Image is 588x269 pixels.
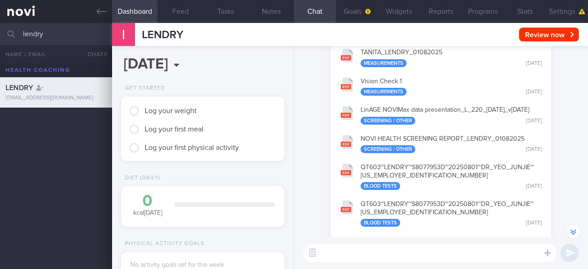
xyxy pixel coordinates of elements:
div: Get Started [121,85,165,92]
div: Measurements [361,59,407,67]
button: NOVI HEALTH SCREENING REPORT_LENDRY_01082025 Screening / Other [DATE] [335,129,547,158]
div: [DATE] [526,146,542,153]
div: [DATE] [526,183,542,190]
div: NOVI HEALTH SCREENING REPORT_ LENDRY_ 01082025 [361,135,542,154]
span: LENDRY [142,29,183,40]
div: Screening / Other [361,117,415,125]
div: QT603~LENDRY~S8077953D~20250801~DR_ YEO_ JUNJIE~[US_EMPLOYER_IDENTIFICATION_NUMBER] [361,164,542,190]
div: [DATE] [526,220,542,227]
div: Screening / Other [361,145,415,153]
div: [DATE] [526,118,542,125]
button: QT603~LENDRY~S8077953D~20250801~DR_YEO_JUNJIE~[US_EMPLOYER_IDENTIFICATION_NUMBER] Blood Tests [DATE] [335,158,547,195]
button: TANITA_LENDRY_01082025 Measurements [DATE] [335,43,547,72]
div: Physical Activity Goals [121,240,204,247]
div: kcal [DATE] [130,193,165,217]
div: [DATE] [526,60,542,67]
div: TANITA_ LENDRY_ 01082025 [361,49,542,67]
span: LENDRY [6,84,33,92]
button: Vision Check 1 Measurements [DATE] [335,72,547,101]
div: 0 [130,193,165,209]
div: Vision Check 1 [361,78,542,96]
div: [DATE] [526,89,542,96]
div: QT603~LENDRY~S8077953D~20250801~DR_ YEO_ JUNJIE~[US_EMPLOYER_IDENTIFICATION_NUMBER] [361,200,542,227]
button: Review now [519,28,579,41]
div: Measurements [361,88,407,96]
button: Chats [75,45,112,63]
button: QT603~LENDRY~S8077953D~20250801~DR_YEO_JUNJIE~[US_EMPLOYER_IDENTIFICATION_NUMBER] Blood Tests [DATE] [335,195,547,231]
div: Diet (Daily) [121,175,160,182]
div: Blood Tests [361,219,400,227]
div: Blood Tests [361,182,400,190]
div: [EMAIL_ADDRESS][DOMAIN_NAME] [6,95,107,102]
div: LinAGE NOVIMax data presentation_ L_ 220_ [DATE]_ v[DATE] [361,106,542,125]
button: LinAGE NOVIMax data presentation_L_220_[DATE]_v[DATE] Screening / Other [DATE] [335,100,547,129]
